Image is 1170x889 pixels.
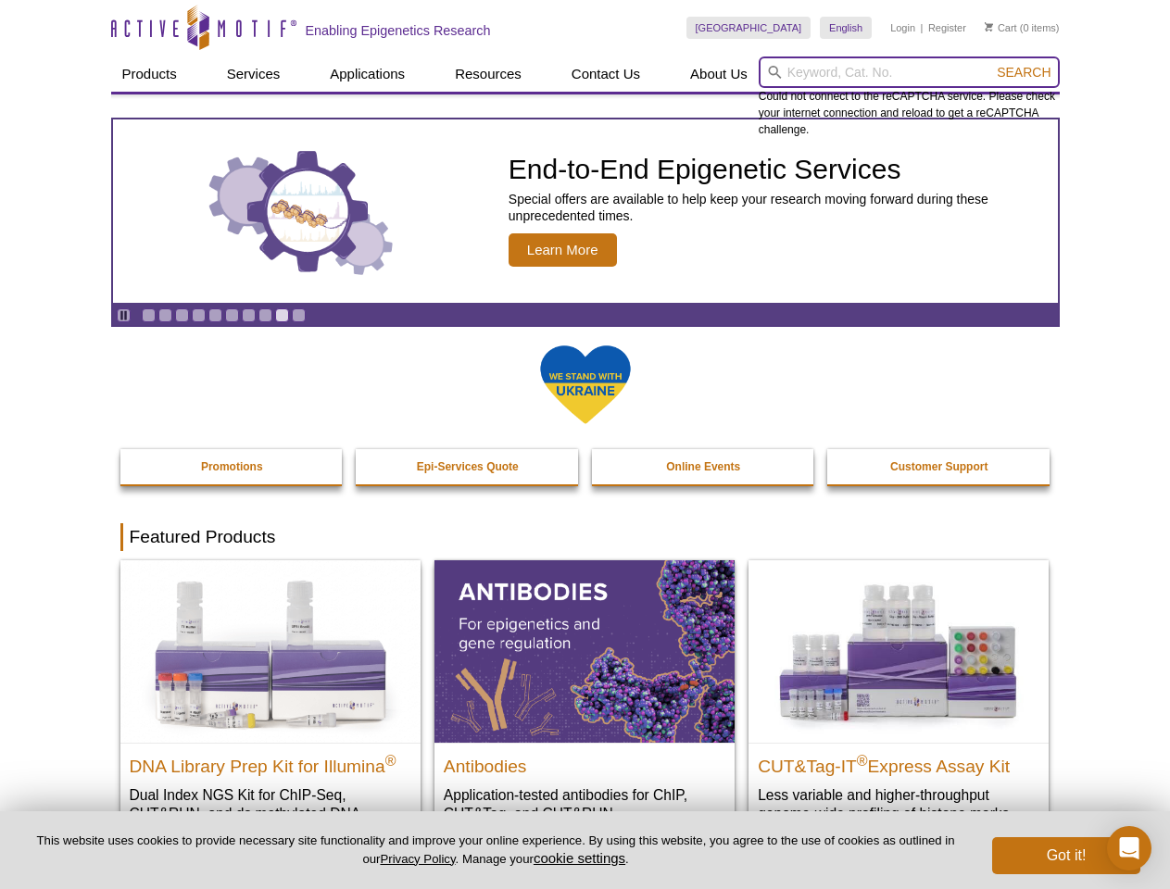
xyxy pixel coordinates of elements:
[991,64,1056,81] button: Search
[192,308,206,322] a: Go to slide 4
[356,449,580,484] a: Epi-Services Quote
[30,833,962,868] p: This website uses cookies to provide necessary site functionality and improve your online experie...
[444,785,725,823] p: Application-tested antibodies for ChIP, CUT&Tag, and CUT&RUN.
[928,21,966,34] a: Register
[666,460,740,473] strong: Online Events
[759,56,1060,138] div: Could not connect to the reCAPTCHA service. Please check your internet connection and reload to g...
[997,65,1050,80] span: Search
[890,21,915,34] a: Login
[749,560,1049,841] a: CUT&Tag-IT® Express Assay Kit CUT&Tag-IT®Express Assay Kit Less variable and higher-throughput ge...
[758,785,1039,823] p: Less variable and higher-throughput genome-wide profiling of histone marks​.
[560,56,651,92] a: Contact Us
[444,56,533,92] a: Resources
[592,449,816,484] a: Online Events
[380,852,455,866] a: Privacy Policy
[509,233,617,267] span: Learn More
[201,460,263,473] strong: Promotions
[113,119,1058,303] article: End-to-End Epigenetic Services
[120,523,1050,551] h2: Featured Products
[292,308,306,322] a: Go to slide 10
[758,748,1039,776] h2: CUT&Tag-IT Express Assay Kit
[534,850,625,866] button: cookie settings
[434,560,735,742] img: All Antibodies
[539,344,632,426] img: We Stand With Ukraine
[142,308,156,322] a: Go to slide 1
[130,748,411,776] h2: DNA Library Prep Kit for Illumina
[749,560,1049,742] img: CUT&Tag-IT® Express Assay Kit
[509,156,1049,183] h2: End-to-End Epigenetic Services
[216,56,292,92] a: Services
[827,449,1051,484] a: Customer Support
[509,191,1049,224] p: Special offers are available to help keep your research moving forward during these unprecedented...
[857,752,868,768] sup: ®
[890,460,988,473] strong: Customer Support
[258,308,272,322] a: Go to slide 8
[120,449,345,484] a: Promotions
[921,17,924,39] li: |
[117,308,131,322] a: Toggle autoplay
[385,752,396,768] sup: ®
[158,308,172,322] a: Go to slide 2
[985,21,1017,34] a: Cart
[759,56,1060,88] input: Keyword, Cat. No.
[444,748,725,776] h2: Antibodies
[1107,826,1151,870] div: Open Intercom Messenger
[319,56,416,92] a: Applications
[113,119,1058,303] a: Three gears with decorative charts inside the larger center gear. End-to-End Epigenetic Services ...
[208,308,222,322] a: Go to slide 5
[225,308,239,322] a: Go to slide 6
[992,837,1140,874] button: Got it!
[434,560,735,841] a: All Antibodies Antibodies Application-tested antibodies for ChIP, CUT&Tag, and CUT&RUN.
[985,22,993,31] img: Your Cart
[306,22,491,39] h2: Enabling Epigenetics Research
[686,17,811,39] a: [GEOGRAPHIC_DATA]
[679,56,759,92] a: About Us
[120,560,421,742] img: DNA Library Prep Kit for Illumina
[175,308,189,322] a: Go to slide 3
[130,785,411,842] p: Dual Index NGS Kit for ChIP-Seq, CUT&RUN, and ds methylated DNA assays.
[120,560,421,859] a: DNA Library Prep Kit for Illumina DNA Library Prep Kit for Illumina® Dual Index NGS Kit for ChIP-...
[208,146,394,276] img: Three gears with decorative charts inside the larger center gear.
[417,460,519,473] strong: Epi-Services Quote
[111,56,188,92] a: Products
[985,17,1060,39] li: (0 items)
[242,308,256,322] a: Go to slide 7
[275,308,289,322] a: Go to slide 9
[820,17,872,39] a: English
